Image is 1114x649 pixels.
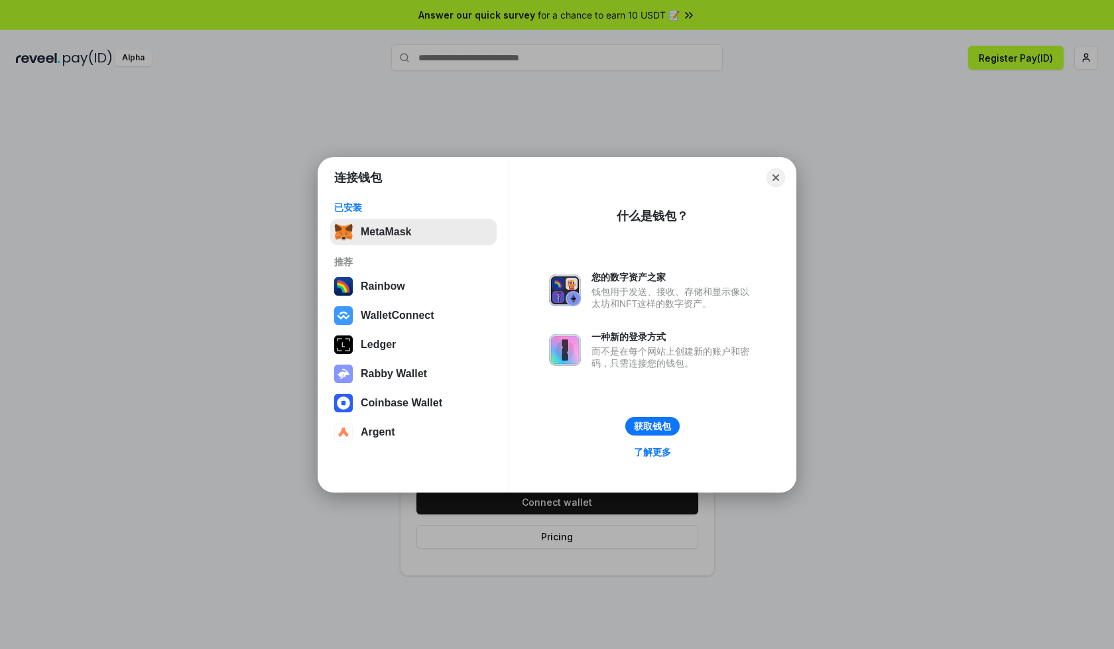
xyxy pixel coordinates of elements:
[626,443,679,461] a: 了解更多
[361,310,434,322] div: WalletConnect
[361,426,395,438] div: Argent
[330,302,497,329] button: WalletConnect
[361,280,405,292] div: Rainbow
[625,417,680,436] button: 获取钱包
[330,390,497,416] button: Coinbase Wallet
[617,208,688,224] div: 什么是钱包？
[361,368,427,380] div: Rabby Wallet
[334,202,493,213] div: 已安装
[330,361,497,387] button: Rabby Wallet
[330,219,497,245] button: MetaMask
[330,273,497,300] button: Rainbow
[330,331,497,358] button: Ledger
[591,345,756,369] div: 而不是在每个网站上创建新的账户和密码，只需连接您的钱包。
[634,446,671,458] div: 了解更多
[634,420,671,432] div: 获取钱包
[549,274,581,306] img: svg+xml,%3Csvg%20xmlns%3D%22http%3A%2F%2Fwww.w3.org%2F2000%2Fsvg%22%20fill%3D%22none%22%20viewBox...
[361,397,442,409] div: Coinbase Wallet
[591,286,756,310] div: 钱包用于发送、接收、存储和显示像以太坊和NFT这样的数字资产。
[767,168,785,187] button: Close
[334,423,353,442] img: svg+xml,%3Csvg%20width%3D%2228%22%20height%3D%2228%22%20viewBox%3D%220%200%2028%2028%22%20fill%3D...
[334,394,353,412] img: svg+xml,%3Csvg%20width%3D%2228%22%20height%3D%2228%22%20viewBox%3D%220%200%2028%2028%22%20fill%3D...
[361,226,411,238] div: MetaMask
[334,223,353,241] img: svg+xml,%3Csvg%20fill%3D%22none%22%20height%3D%2233%22%20viewBox%3D%220%200%2035%2033%22%20width%...
[591,331,756,343] div: 一种新的登录方式
[334,277,353,296] img: svg+xml,%3Csvg%20width%3D%22120%22%20height%3D%22120%22%20viewBox%3D%220%200%20120%20120%22%20fil...
[549,334,581,366] img: svg+xml,%3Csvg%20xmlns%3D%22http%3A%2F%2Fwww.w3.org%2F2000%2Fsvg%22%20fill%3D%22none%22%20viewBox...
[334,365,353,383] img: svg+xml,%3Csvg%20xmlns%3D%22http%3A%2F%2Fwww.w3.org%2F2000%2Fsvg%22%20fill%3D%22none%22%20viewBox...
[334,306,353,325] img: svg+xml,%3Csvg%20width%3D%2228%22%20height%3D%2228%22%20viewBox%3D%220%200%2028%2028%22%20fill%3D...
[591,271,756,283] div: 您的数字资产之家
[361,339,396,351] div: Ledger
[330,419,497,445] button: Argent
[334,256,493,268] div: 推荐
[334,335,353,354] img: svg+xml,%3Csvg%20xmlns%3D%22http%3A%2F%2Fwww.w3.org%2F2000%2Fsvg%22%20width%3D%2228%22%20height%3...
[334,170,382,186] h1: 连接钱包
